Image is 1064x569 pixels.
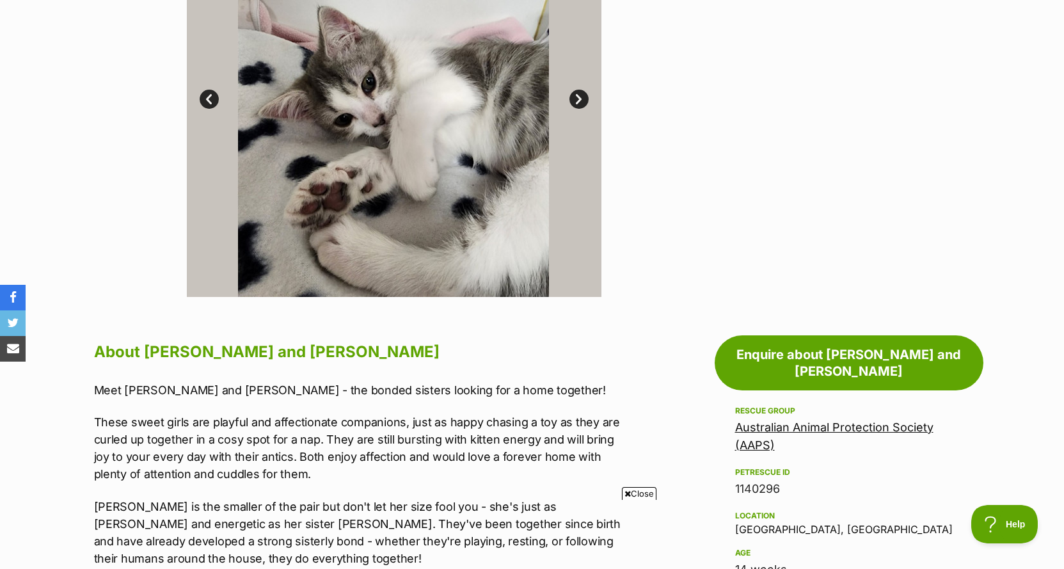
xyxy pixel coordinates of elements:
[94,413,623,483] p: These sweet girls are playful and affectionate companions, just as happy chasing a toy as they ar...
[222,505,843,563] iframe: Advertisement
[735,480,963,498] div: 1140296
[735,508,963,535] div: [GEOGRAPHIC_DATA], [GEOGRAPHIC_DATA]
[569,90,589,109] a: Next
[735,406,963,416] div: Rescue group
[971,505,1038,543] iframe: Help Scout Beacon - Open
[94,338,623,366] h2: About [PERSON_NAME] and [PERSON_NAME]
[200,90,219,109] a: Prev
[735,548,963,558] div: Age
[735,467,963,477] div: PetRescue ID
[94,381,623,399] p: Meet [PERSON_NAME] and [PERSON_NAME] - the bonded sisters looking for a home together!
[735,511,963,521] div: Location
[94,498,623,567] p: [PERSON_NAME] is the smaller of the pair but don't let her size fool you - she's just as [PERSON_...
[735,421,933,452] a: Australian Animal Protection Society (AAPS)
[622,487,656,500] span: Close
[715,335,983,390] a: Enquire about [PERSON_NAME] and [PERSON_NAME]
